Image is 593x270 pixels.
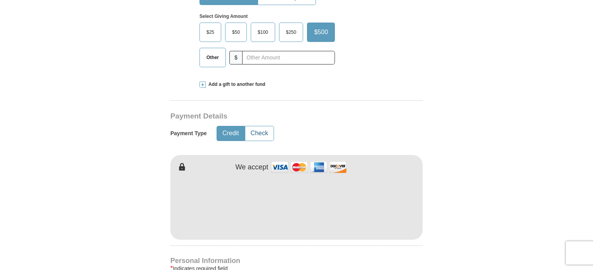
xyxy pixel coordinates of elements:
span: $50 [228,26,244,38]
h5: Payment Type [170,130,207,137]
img: credit cards accepted [270,159,348,176]
h4: We accept [236,163,269,172]
span: $250 [282,26,300,38]
span: $ [229,51,243,64]
button: Credit [217,126,244,141]
h4: Personal Information [170,258,423,264]
span: $500 [310,26,332,38]
span: Add a gift to another fund [206,81,265,88]
span: $25 [203,26,218,38]
strong: Select Giving Amount [199,14,248,19]
input: Other Amount [242,51,335,64]
button: Check [245,126,274,141]
h3: Payment Details [170,112,368,121]
span: $100 [254,26,272,38]
span: Other [203,52,223,63]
